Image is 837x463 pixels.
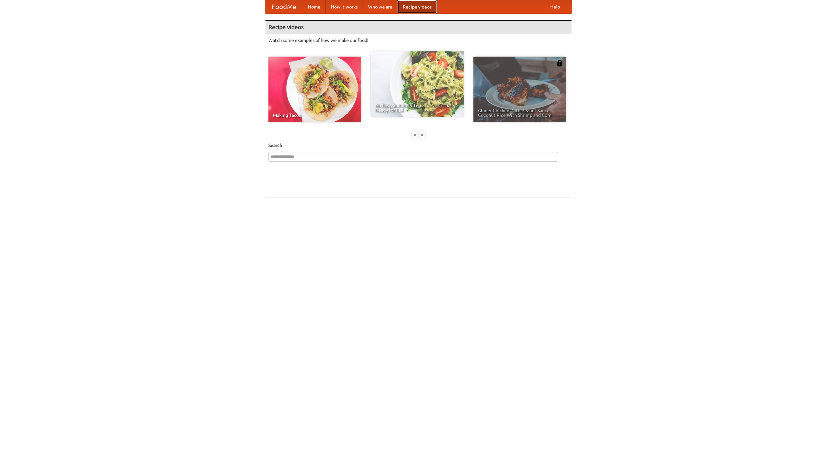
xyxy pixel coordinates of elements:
a: Recipe videos [398,0,437,13]
a: An Easy, Summery Tomato Pasta That's Ready for Fall [371,51,464,117]
h5: Search [268,142,569,149]
div: » [419,131,425,139]
a: How it works [326,0,363,13]
a: Who we are [363,0,398,13]
h4: Recipe videos [265,21,572,34]
span: Making Tacos [273,113,357,117]
a: Home [303,0,326,13]
div: « [412,131,418,139]
p: Watch some examples of how we make our food! [268,37,569,44]
img: 483408.png [556,60,563,66]
span: An Easy, Summery Tomato Pasta That's Ready for Fall [375,103,459,112]
a: Help [545,0,565,13]
a: Making Tacos [268,57,361,122]
a: FoodMe [265,0,303,13]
